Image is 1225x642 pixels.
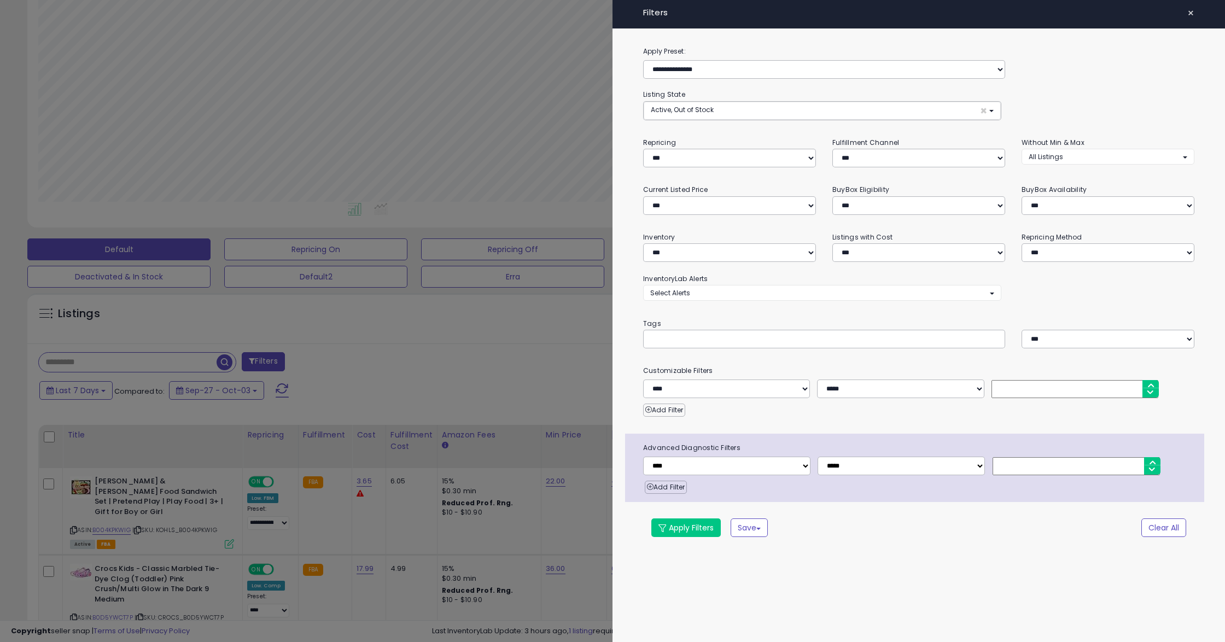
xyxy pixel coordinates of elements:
small: Without Min & Max [1022,138,1084,147]
span: × [980,105,987,116]
small: Inventory [643,232,675,242]
small: InventoryLab Alerts [643,274,708,283]
span: Advanced Diagnostic Filters [635,442,1204,454]
span: × [1187,5,1194,21]
small: Tags [635,318,1203,330]
button: Add Filter [645,481,687,494]
small: BuyBox Eligibility [832,185,889,194]
button: Active, Out of Stock × [644,102,1001,120]
button: All Listings [1022,149,1194,165]
small: BuyBox Availability [1022,185,1087,194]
small: Fulfillment Channel [832,138,899,147]
span: Select Alerts [650,288,690,297]
h4: Filters [643,8,1194,17]
small: Customizable Filters [635,365,1203,377]
small: Repricing Method [1022,232,1082,242]
small: Repricing [643,138,676,147]
span: All Listings [1029,152,1063,161]
span: Active, Out of Stock [651,105,714,114]
button: Select Alerts [643,285,1001,301]
button: Save [731,518,768,537]
small: Listing State [643,90,685,99]
button: × [1183,5,1199,21]
label: Apply Preset: [635,45,1203,57]
button: Add Filter [643,404,685,417]
small: Listings with Cost [832,232,892,242]
button: Apply Filters [651,518,721,537]
small: Current Listed Price [643,185,708,194]
button: Clear All [1141,518,1186,537]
